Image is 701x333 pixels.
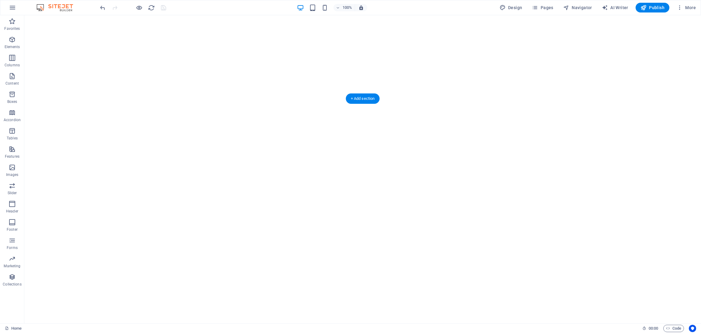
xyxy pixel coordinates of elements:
p: Collections [3,282,21,287]
p: Slider [8,191,17,195]
button: reload [148,4,155,11]
p: Header [6,209,18,214]
p: Accordion [4,117,21,122]
div: + Add section [346,93,380,104]
span: More [677,5,696,11]
button: Publish [636,3,669,12]
span: Navigator [563,5,592,11]
p: Tables [7,136,18,141]
button: Navigator [561,3,595,12]
span: 00 00 [649,325,658,332]
span: Pages [532,5,553,11]
h6: 100% [343,4,352,11]
i: On resize automatically adjust zoom level to fit chosen device. [358,5,364,10]
button: 100% [333,4,355,11]
p: Marketing [4,264,20,268]
span: Code [666,325,681,332]
div: Design (Ctrl+Alt+Y) [497,3,525,12]
h6: Session time [642,325,658,332]
p: Images [6,172,19,177]
p: Elements [5,44,20,49]
p: Features [5,154,19,159]
img: Editor Logo [35,4,81,11]
button: Pages [529,3,556,12]
button: Code [663,325,684,332]
span: : [653,326,654,331]
p: Forms [7,245,18,250]
p: Columns [5,63,20,68]
i: Reload page [148,4,155,11]
p: Content [5,81,19,86]
button: Usercentrics [689,325,696,332]
button: undo [99,4,106,11]
p: Boxes [7,99,17,104]
a: Click to cancel selection. Double-click to open Pages [5,325,22,332]
p: Favorites [4,26,20,31]
span: Publish [640,5,664,11]
span: AI Writer [602,5,628,11]
button: AI Writer [599,3,631,12]
i: Undo: Change pages (Ctrl+Z) [99,4,106,11]
span: Design [500,5,522,11]
button: More [674,3,698,12]
button: Design [497,3,525,12]
p: Footer [7,227,18,232]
